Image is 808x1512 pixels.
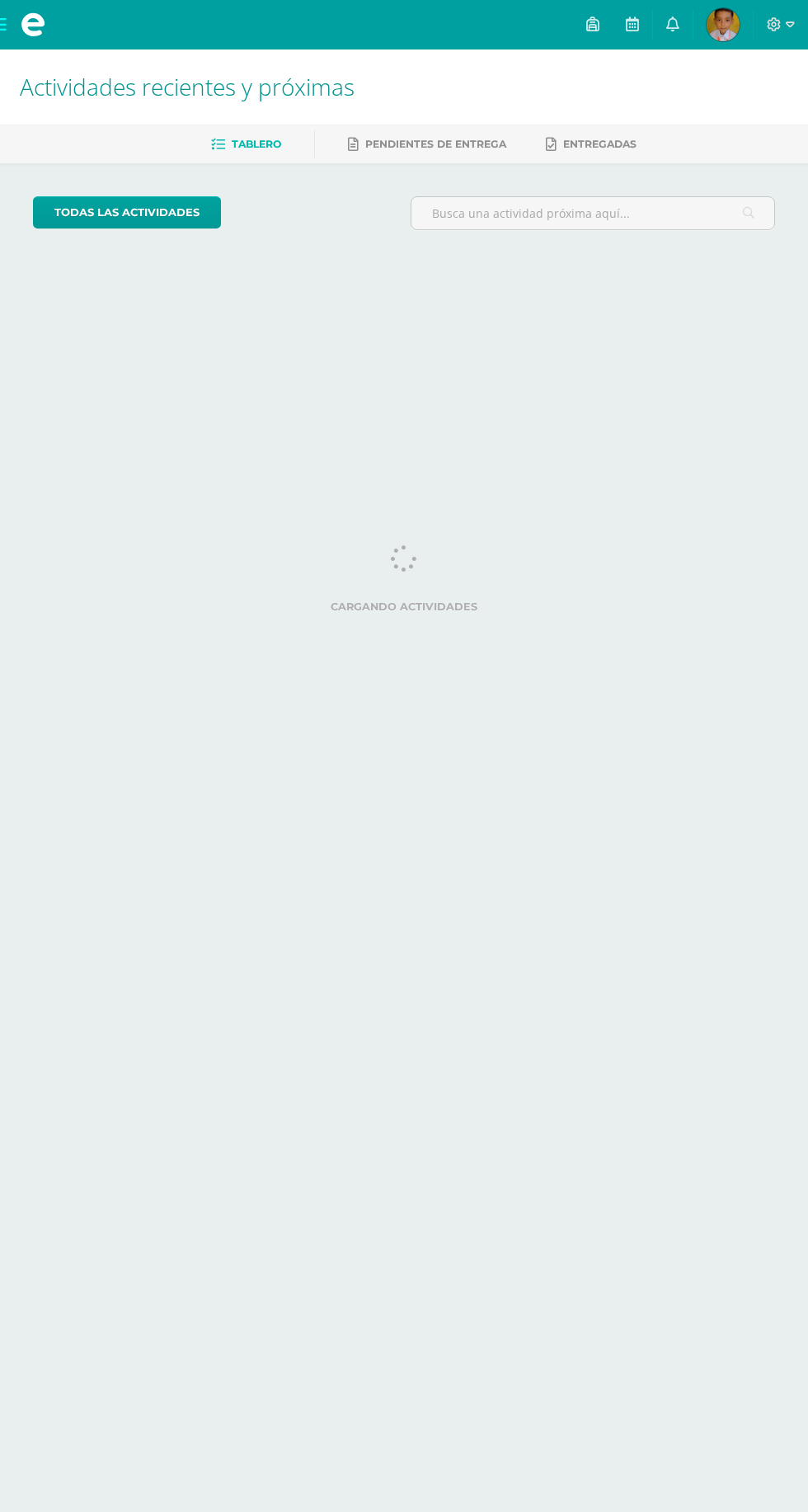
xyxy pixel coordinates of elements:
[232,138,281,150] span: Tablero
[211,131,281,158] a: Tablero
[33,196,221,228] a: todas las Actividades
[563,138,637,150] span: Entregadas
[348,131,506,158] a: Pendientes de entrega
[707,8,740,41] img: 1d41f3ccea3751d2165b3b5f800f8d33.png
[33,601,775,613] label: Cargando actividades
[411,197,774,229] input: Busca una actividad próxima aquí...
[20,71,355,102] span: Actividades recientes y próximas
[365,138,506,150] span: Pendientes de entrega
[546,131,637,158] a: Entregadas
